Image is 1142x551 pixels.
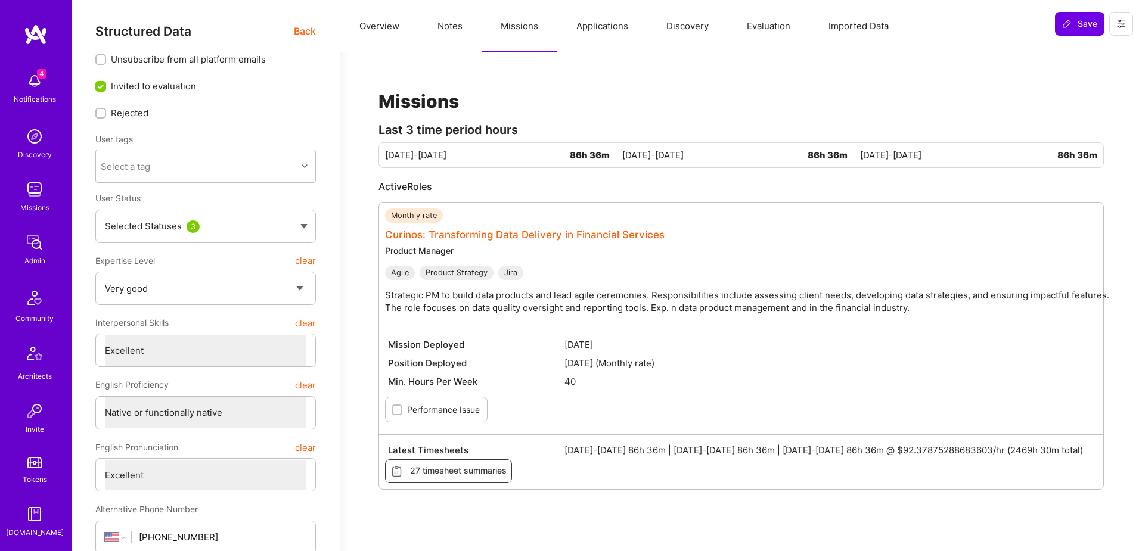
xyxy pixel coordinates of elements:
div: Last 3 time period hours [378,124,1104,136]
i: icon Timesheets [390,465,403,478]
div: Architects [18,370,52,382]
div: [DATE]-[DATE] [622,149,859,161]
label: Performance Issue [407,403,480,416]
span: Min. Hours Per Week [388,375,564,388]
div: Monthly rate [385,208,443,223]
span: 86h 36m [570,149,616,161]
button: 27 timesheet summaries [385,459,512,483]
span: User Status [95,193,141,203]
img: Architects [20,341,49,370]
span: Mission Deployed [388,338,564,351]
div: Community [15,312,54,325]
div: Admin [24,254,45,267]
span: Invited to evaluation [111,80,196,92]
div: [DOMAIN_NAME] [6,526,64,538]
span: Back [294,24,316,39]
span: Rejected [111,107,148,119]
label: User tags [95,133,133,145]
span: Position Deployed [388,357,564,369]
div: [DATE]-[DATE] [385,149,622,161]
button: clear [295,374,316,396]
button: Save [1055,12,1104,36]
span: [DATE]-[DATE] 86h 36m | [DATE]-[DATE] 86h 36m | [DATE]-[DATE] 86h 36m @ $92.37875288683603/hr (24... [564,444,1094,456]
div: Discovery [18,148,52,161]
div: [DATE]-[DATE] [860,149,1097,161]
span: Latest Timesheets [388,444,564,456]
span: Structured Data [95,24,191,39]
img: discovery [23,124,46,148]
div: Missions [20,201,49,214]
div: Tokens [23,473,47,485]
p: Strategic PM to build data products and lead agile ceremonies. Responsibilities include assessing... [385,289,1109,314]
span: Alternative Phone Number [95,504,198,514]
div: 3 [187,220,200,233]
img: tokens [27,457,42,468]
div: Invite [26,423,44,435]
span: Save [1062,18,1097,30]
img: bell [23,69,46,93]
span: 40 [564,375,1094,388]
span: [DATE] (Monthly rate) [564,357,1094,369]
span: Unsubscribe from all platform emails [111,53,266,66]
div: Notifications [14,93,56,105]
h1: Missions [378,91,1104,112]
span: English Proficiency [95,374,169,396]
div: Product Strategy [420,266,494,280]
span: 86h 36m [808,149,854,161]
img: Invite [23,399,46,423]
div: Active Roles [378,180,1104,193]
button: clear [295,250,316,272]
i: icon Chevron [302,163,308,169]
div: Agile [385,266,415,280]
a: Curinos: Transforming Data Delivery in Financial Services [385,229,665,241]
img: logo [24,24,48,45]
span: [DATE] [564,338,1094,351]
img: guide book [23,502,46,526]
button: clear [295,437,316,458]
img: Community [20,284,49,312]
img: teamwork [23,178,46,201]
span: Interpersonal Skills [95,312,169,334]
span: English Pronunciation [95,437,178,458]
span: 27 timesheet summaries [390,465,507,478]
span: Selected Statuses [105,220,182,232]
img: caret [300,224,308,229]
button: clear [295,312,316,334]
img: admin teamwork [23,231,46,254]
span: 86h 36m [1057,149,1097,161]
div: Jira [498,266,523,280]
span: Expertise Level [95,250,155,272]
span: 4 [37,69,46,79]
div: Select a tag [101,160,150,173]
div: Product Manager [385,245,1109,256]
